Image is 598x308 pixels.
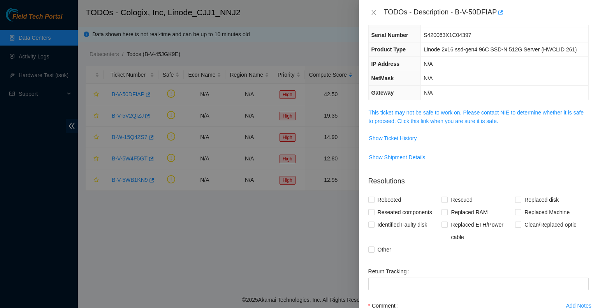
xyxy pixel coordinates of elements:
[368,9,379,16] button: Close
[424,75,433,81] span: N/A
[371,61,399,67] span: IP Address
[369,151,426,164] button: Show Shipment Details
[424,32,471,38] span: S420063X1C04397
[521,218,579,231] span: Clean/Replaced optic
[371,32,408,38] span: Serial Number
[375,194,405,206] span: Rebooted
[375,218,431,231] span: Identified Faulty disk
[424,90,433,96] span: N/A
[375,243,394,256] span: Other
[424,46,577,53] span: Linode 2x16 ssd-gen4 96C SSD-N 512G Server {HWCLID 261}
[368,170,589,187] p: Resolutions
[521,206,573,218] span: Replaced Machine
[521,194,562,206] span: Replaced disk
[368,278,589,290] input: Return Tracking
[375,206,435,218] span: Reseated components
[369,132,417,144] button: Show Ticket History
[448,206,491,218] span: Replaced RAM
[371,46,406,53] span: Product Type
[369,109,584,124] a: This ticket may not be safe to work on. Please contact NIE to determine whether it is safe to pro...
[424,61,433,67] span: N/A
[448,218,515,243] span: Replaced ETH/Power cable
[448,194,475,206] span: Rescued
[369,134,417,143] span: Show Ticket History
[371,75,394,81] span: NetMask
[371,9,377,16] span: close
[384,6,589,19] div: TODOs - Description - B-V-50DFIAP
[371,90,394,96] span: Gateway
[369,153,426,162] span: Show Shipment Details
[368,265,412,278] label: Return Tracking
